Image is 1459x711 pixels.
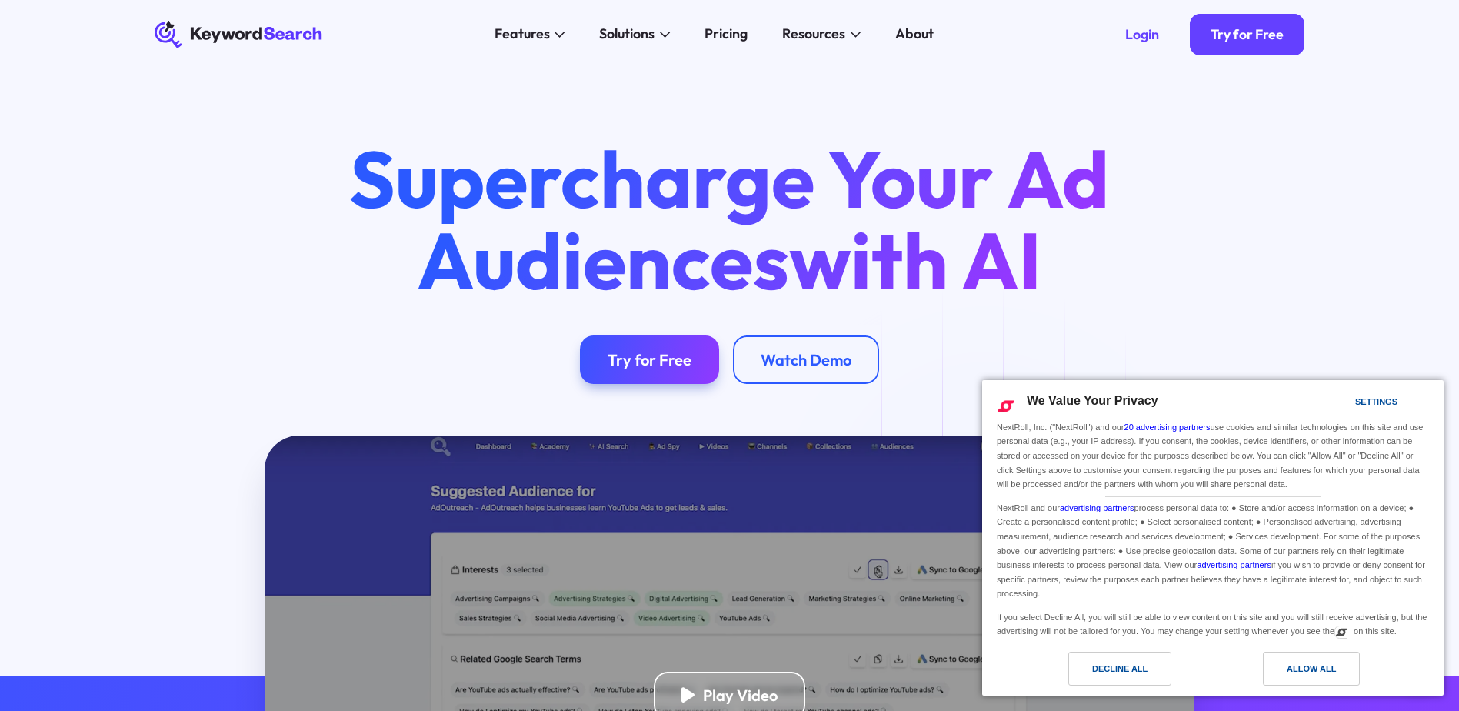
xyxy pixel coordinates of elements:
a: Try for Free [580,335,719,384]
div: NextRoll, Inc. ("NextRoll") and our use cookies and similar technologies on this site and use per... [994,419,1432,493]
a: Decline All [991,652,1213,693]
div: NextRoll and our process personal data to: ● Store and/or access information on a device; ● Creat... [994,497,1432,603]
div: Try for Free [608,350,691,369]
span: We Value Your Privacy [1027,394,1158,407]
a: 20 advertising partners [1124,422,1211,432]
div: Try for Free [1211,26,1284,43]
a: Settings [1328,389,1365,418]
a: Login [1104,14,1180,55]
span: with AI [789,210,1041,310]
a: Try for Free [1190,14,1304,55]
a: Pricing [695,21,758,48]
div: Resources [782,24,845,45]
a: Allow All [1213,652,1434,693]
a: About [884,21,944,48]
h1: Supercharge Your Ad Audiences [316,138,1142,301]
div: Watch Demo [761,350,851,369]
div: If you select Decline All, you will still be able to view content on this site and you will still... [994,606,1432,640]
div: Decline All [1092,660,1148,677]
a: advertising partners [1197,560,1271,569]
div: Settings [1355,393,1397,410]
div: Allow All [1287,660,1336,677]
div: Play Video [703,686,778,705]
div: Login [1125,26,1159,43]
div: Features [495,24,550,45]
a: advertising partners [1060,503,1134,512]
div: Pricing [705,24,748,45]
div: Solutions [599,24,655,45]
div: About [895,24,934,45]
